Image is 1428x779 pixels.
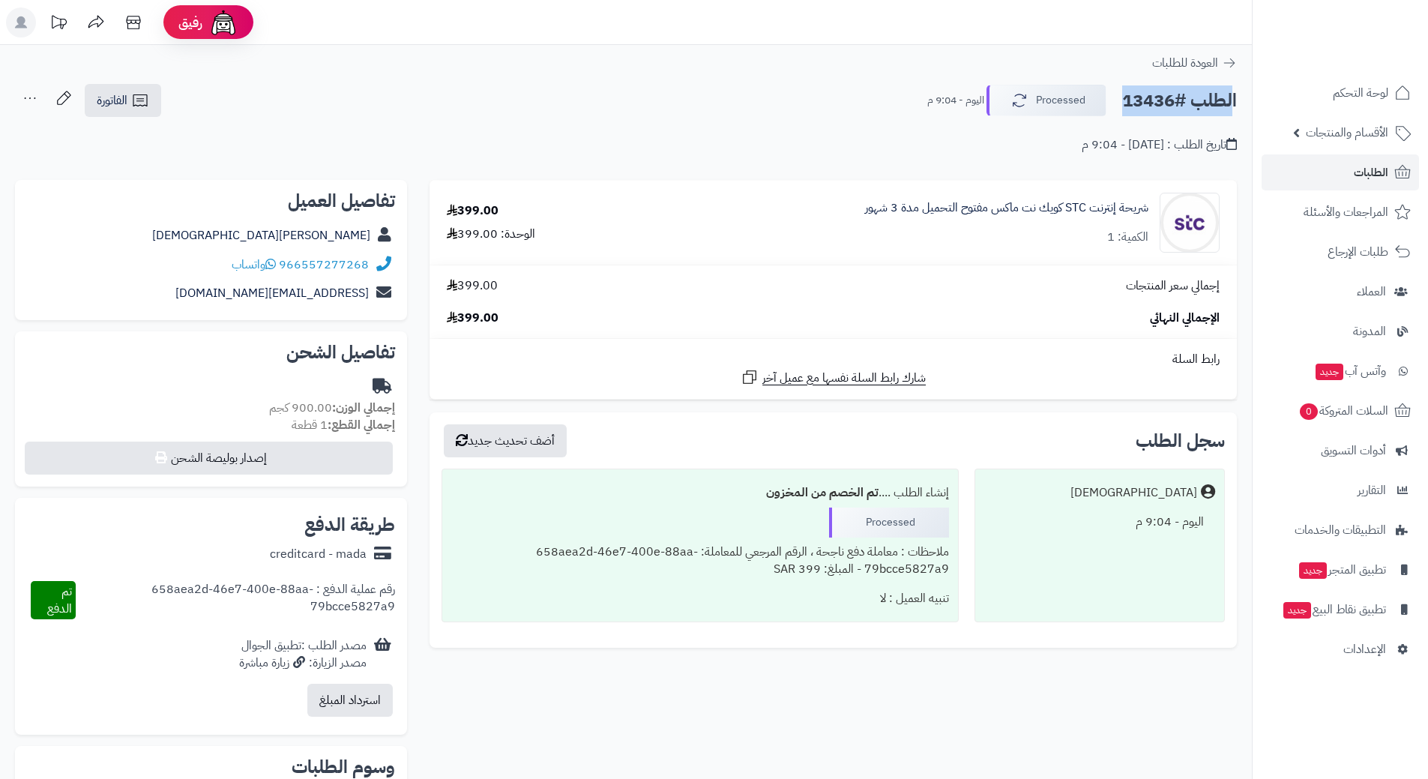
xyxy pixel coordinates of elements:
[1122,85,1237,116] h2: الطلب #13436
[76,581,396,620] div: رقم عملية الدفع : 658aea2d-46e7-400e-88aa-79bcce5827a9
[1262,274,1419,310] a: العملاء
[1262,631,1419,667] a: الإعدادات
[444,424,567,457] button: أضف تحديث جديد
[1295,520,1386,541] span: التطبيقات والخدمات
[1343,639,1386,660] span: الإعدادات
[984,508,1215,537] div: اليوم - 9:04 م
[829,508,949,538] div: Processed
[208,7,238,37] img: ai-face.png
[1299,562,1327,579] span: جديد
[1354,162,1388,183] span: الطلبات
[766,484,879,502] b: تم الخصم من المخزون
[1262,472,1419,508] a: التقارير
[447,310,498,327] span: 399.00
[279,256,369,274] a: 966557277268
[1298,400,1388,421] span: السلات المتروكة
[927,93,984,108] small: اليوم - 9:04 م
[1152,54,1218,72] span: العودة للطلبات
[1282,599,1386,620] span: تطبيق نقاط البيع
[1300,403,1319,421] span: 0
[1152,54,1237,72] a: العودة للطلبات
[25,442,393,475] button: إصدار بوليصة الشحن
[1262,154,1419,190] a: الطلبات
[269,399,395,417] small: 900.00 كجم
[1283,602,1311,619] span: جديد
[1262,592,1419,628] a: تطبيق نقاط البيعجديد
[47,583,72,618] span: تم الدفع
[152,226,370,244] a: [PERSON_NAME][DEMOGRAPHIC_DATA]
[1262,512,1419,548] a: التطبيقات والخدمات
[436,351,1231,368] div: رابط السلة
[1262,75,1419,111] a: لوحة التحكم
[239,655,367,672] div: مصدر الزيارة: زيارة مباشرة
[307,684,393,717] button: استرداد المبلغ
[1314,361,1386,382] span: وآتس آب
[447,202,498,220] div: 399.00
[292,416,395,434] small: 1 قطعة
[1304,202,1388,223] span: المراجعات والأسئلة
[1262,393,1419,429] a: السلات المتروكة0
[1306,122,1388,143] span: الأقسام والمنتجات
[1262,353,1419,389] a: وآتس آبجديد
[451,584,948,613] div: تنبيه العميل : لا
[27,343,395,361] h2: تفاصيل الشحن
[451,538,948,584] div: ملاحظات : معاملة دفع ناجحة ، الرقم المرجعي للمعاملة: 658aea2d-46e7-400e-88aa-79bcce5827a9 - المبل...
[1107,229,1148,246] div: الكمية: 1
[1070,484,1197,502] div: [DEMOGRAPHIC_DATA]
[328,416,395,434] strong: إجمالي القطع:
[447,226,535,243] div: الوحدة: 399.00
[1358,480,1386,501] span: التقارير
[1357,281,1386,302] span: العملاء
[85,84,161,117] a: الفاتورة
[40,7,77,41] a: تحديثات المنصة
[175,284,369,302] a: [EMAIL_ADDRESS][DOMAIN_NAME]
[1262,234,1419,270] a: طلبات الإرجاع
[1262,313,1419,349] a: المدونة
[239,637,367,672] div: مصدر الطلب :تطبيق الجوال
[1326,34,1414,65] img: logo-2.png
[451,478,948,508] div: إنشاء الطلب ....
[1082,136,1237,154] div: تاريخ الطلب : [DATE] - 9:04 م
[1321,440,1386,461] span: أدوات التسويق
[741,368,926,387] a: شارك رابط السلة نفسها مع عميل آخر
[1136,432,1225,450] h3: سجل الطلب
[1353,321,1386,342] span: المدونة
[27,192,395,210] h2: تفاصيل العميل
[762,370,926,387] span: شارك رابط السلة نفسها مع عميل آخر
[1328,241,1388,262] span: طلبات الإرجاع
[1262,433,1419,469] a: أدوات التسويق
[27,758,395,776] h2: وسوم الطلبات
[1333,82,1388,103] span: لوحة التحكم
[1262,552,1419,588] a: تطبيق المتجرجديد
[270,546,367,563] div: creditcard - mada
[1316,364,1343,380] span: جديد
[1160,193,1219,253] img: 1674765483-WhatsApp%20Image%202023-01-26%20at%2011.37.29%20PM-90x90.jpeg
[178,13,202,31] span: رفيق
[1150,310,1220,327] span: الإجمالي النهائي
[1262,194,1419,230] a: المراجعات والأسئلة
[304,516,395,534] h2: طريقة الدفع
[1126,277,1220,295] span: إجمالي سعر المنتجات
[1298,559,1386,580] span: تطبيق المتجر
[97,91,127,109] span: الفاتورة
[865,199,1148,217] a: شريحة إنترنت STC كويك نت ماكس مفتوح التحميل مدة 3 شهور
[447,277,498,295] span: 399.00
[986,85,1106,116] button: Processed
[332,399,395,417] strong: إجمالي الوزن:
[232,256,276,274] a: واتساب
